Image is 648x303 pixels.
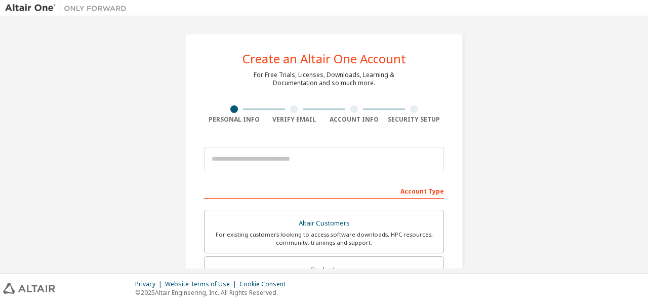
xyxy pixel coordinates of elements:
[3,283,55,294] img: altair_logo.svg
[384,116,444,124] div: Security Setup
[264,116,325,124] div: Verify Email
[324,116,384,124] div: Account Info
[239,280,292,288] div: Cookie Consent
[211,231,437,247] div: For existing customers looking to access software downloads, HPC resources, community, trainings ...
[135,280,165,288] div: Privacy
[242,53,406,65] div: Create an Altair One Account
[165,280,239,288] div: Website Terms of Use
[211,216,437,231] div: Altair Customers
[211,263,437,277] div: Students
[204,182,444,199] div: Account Type
[254,71,394,87] div: For Free Trials, Licenses, Downloads, Learning & Documentation and so much more.
[5,3,132,13] img: Altair One
[135,288,292,297] p: © 2025 Altair Engineering, Inc. All Rights Reserved.
[204,116,264,124] div: Personal Info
